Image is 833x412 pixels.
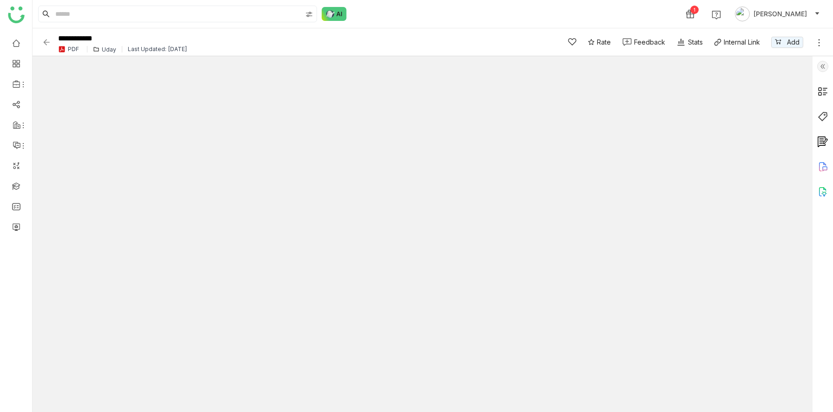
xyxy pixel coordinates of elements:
img: search-type.svg [305,11,313,18]
span: [PERSON_NAME] [754,9,807,19]
img: avatar [735,7,750,21]
img: back [42,38,51,47]
img: feedback-1.svg [622,38,632,46]
div: PDF [68,46,79,52]
button: [PERSON_NAME] [733,7,822,21]
img: stats.svg [676,38,686,47]
div: 1 [690,6,699,14]
img: help.svg [712,10,721,20]
div: Feedback [634,37,665,47]
img: logo [8,7,25,23]
div: Internal Link [724,37,760,47]
div: Uday [102,46,116,53]
span: Add [787,37,800,47]
button: Add [771,37,803,48]
span: Rate [597,37,611,47]
div: Last Updated: [DATE] [128,46,187,52]
div: Stats [676,37,703,47]
img: ask-buddy-normal.svg [322,7,347,21]
img: pdf.svg [58,46,66,53]
img: folder.svg [93,46,99,52]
